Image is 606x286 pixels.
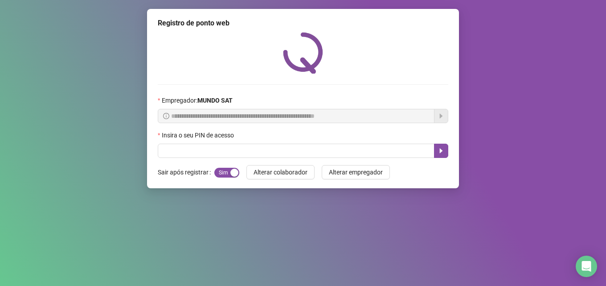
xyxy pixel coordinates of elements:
div: Registro de ponto web [158,18,448,29]
div: Open Intercom Messenger [576,256,597,277]
label: Insira o seu PIN de acesso [158,130,240,140]
span: Alterar empregador [329,167,383,177]
button: Alterar empregador [322,165,390,179]
img: QRPoint [283,32,323,74]
strong: MUNDO SAT [197,97,233,104]
span: Alterar colaborador [254,167,307,177]
span: caret-right [438,147,445,154]
label: Sair após registrar [158,165,214,179]
span: info-circle [163,113,169,119]
span: Empregador : [162,95,233,105]
button: Alterar colaborador [246,165,315,179]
